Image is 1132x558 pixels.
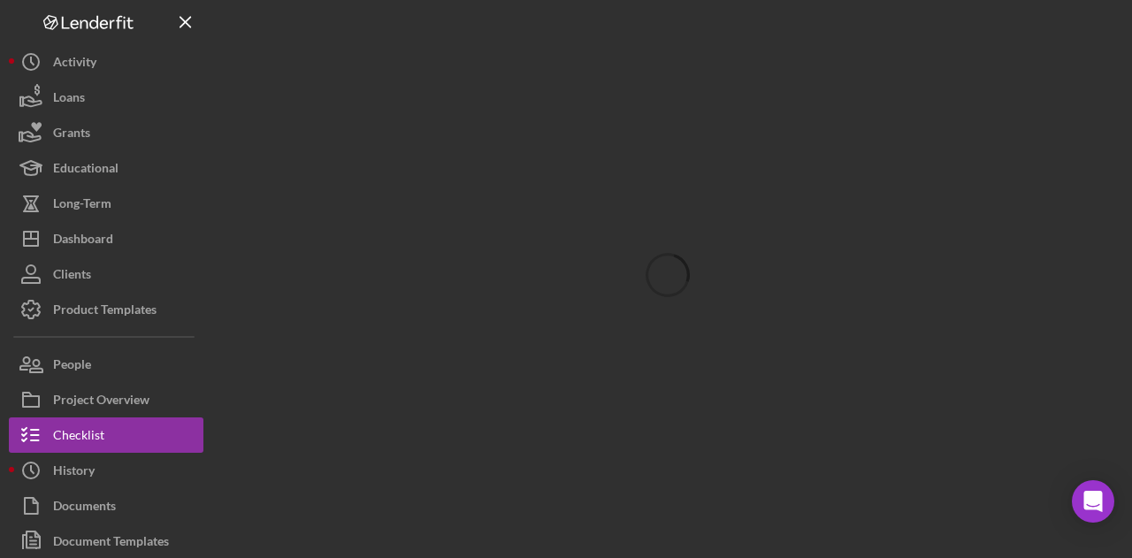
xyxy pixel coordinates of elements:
div: Project Overview [53,382,149,422]
button: Product Templates [9,292,203,327]
button: Project Overview [9,382,203,417]
div: History [53,453,95,493]
div: Activity [53,44,96,84]
button: Activity [9,44,203,80]
button: Dashboard [9,221,203,256]
button: Checklist [9,417,203,453]
div: Grants [53,115,90,155]
div: Open Intercom Messenger [1072,480,1114,523]
div: Educational [53,150,119,190]
button: Grants [9,115,203,150]
button: History [9,453,203,488]
button: People [9,347,203,382]
div: Checklist [53,417,104,457]
button: Educational [9,150,203,186]
div: Long-Term [53,186,111,225]
button: Long-Term [9,186,203,221]
div: Documents [53,488,116,528]
button: Clients [9,256,203,292]
div: Loans [53,80,85,119]
div: Dashboard [53,221,113,261]
div: Clients [53,256,91,296]
div: People [53,347,91,386]
div: Product Templates [53,292,157,332]
button: Loans [9,80,203,115]
button: Documents [9,488,203,524]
